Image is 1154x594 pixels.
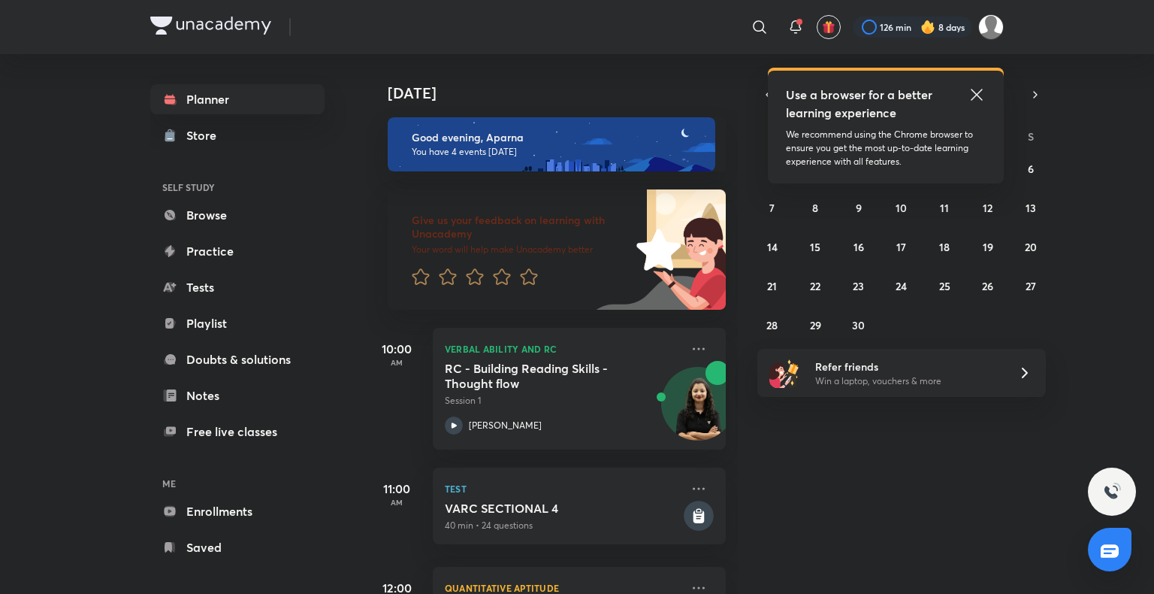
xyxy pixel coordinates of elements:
abbr: September 22, 2025 [810,279,820,293]
button: avatar [817,15,841,39]
h6: Good evening, Aparna [412,131,702,144]
p: Session 1 [445,394,681,408]
h5: 10:00 [367,340,427,358]
button: September 11, 2025 [932,195,956,220]
button: September 25, 2025 [932,274,956,298]
p: 40 min • 24 questions [445,519,681,532]
button: September 28, 2025 [760,313,784,337]
h6: Give us your feedback on learning with Unacademy [412,214,631,241]
abbr: September 27, 2025 [1026,279,1036,293]
button: September 6, 2025 [1019,156,1043,180]
abbr: September 30, 2025 [852,318,865,332]
abbr: September 26, 2025 [982,279,993,293]
abbr: September 28, 2025 [766,318,778,332]
button: September 14, 2025 [760,235,784,259]
h5: 11:00 [367,480,427,498]
abbr: September 19, 2025 [983,240,993,254]
a: Planner [150,84,325,114]
button: September 18, 2025 [932,235,956,259]
abbr: September 18, 2025 [939,240,950,254]
a: Free live classes [150,417,325,447]
abbr: September 16, 2025 [853,240,864,254]
img: referral [769,358,799,388]
button: September 10, 2025 [890,195,914,220]
button: September 13, 2025 [1019,195,1043,220]
h6: SELF STUDY [150,174,325,200]
button: September 19, 2025 [976,235,1000,259]
h6: Refer friends [815,359,1000,374]
abbr: September 14, 2025 [767,240,778,254]
p: AM [367,498,427,507]
abbr: September 13, 2025 [1026,201,1036,215]
button: September 29, 2025 [803,313,827,337]
button: September 15, 2025 [803,235,827,259]
a: Store [150,120,325,150]
button: September 26, 2025 [976,274,1000,298]
button: September 21, 2025 [760,274,784,298]
abbr: September 25, 2025 [939,279,950,293]
p: AM [367,358,427,367]
img: Company Logo [150,17,271,35]
abbr: September 8, 2025 [812,201,818,215]
a: Enrollments [150,496,325,526]
button: September 27, 2025 [1019,274,1043,298]
abbr: September 29, 2025 [810,318,821,332]
a: Playlist [150,308,325,338]
button: September 8, 2025 [803,195,827,220]
h5: RC - Building Reading Skills - Thought flow [445,361,632,391]
button: September 20, 2025 [1019,235,1043,259]
abbr: September 15, 2025 [810,240,820,254]
button: September 30, 2025 [847,313,871,337]
abbr: September 11, 2025 [940,201,949,215]
p: You have 4 events [DATE] [412,146,702,158]
img: ttu [1103,483,1121,501]
div: Store [186,126,225,144]
p: We recommend using the Chrome browser to ensure you get the most up-to-date learning experience w... [786,128,986,168]
abbr: September 17, 2025 [896,240,906,254]
img: Avatar [662,375,734,447]
a: Notes [150,380,325,411]
img: evening [388,117,715,171]
p: Your word will help make Unacademy better [412,244,631,256]
img: feedback_image [585,189,726,310]
h6: ME [150,471,325,496]
a: Saved [150,532,325,562]
h4: [DATE] [388,84,741,102]
button: September 23, 2025 [847,274,871,298]
abbr: September 9, 2025 [856,201,862,215]
p: Win a laptop, vouchers & more [815,374,1000,388]
a: Browse [150,200,325,230]
p: [PERSON_NAME] [469,419,542,432]
p: Test [445,480,681,498]
button: September 24, 2025 [890,274,914,298]
img: Aparna Dubey [978,14,1004,40]
abbr: September 24, 2025 [896,279,907,293]
h5: Use a browser for a better learning experience [786,86,935,122]
button: September 12, 2025 [976,195,1000,220]
abbr: September 10, 2025 [896,201,907,215]
abbr: September 21, 2025 [767,279,777,293]
button: September 22, 2025 [803,274,827,298]
abbr: September 20, 2025 [1025,240,1037,254]
button: September 17, 2025 [890,235,914,259]
h5: VARC SECTIONAL 4 [445,501,681,516]
abbr: September 6, 2025 [1028,162,1034,176]
abbr: Saturday [1028,129,1034,144]
a: Doubts & solutions [150,344,325,374]
abbr: September 12, 2025 [983,201,992,215]
button: September 7, 2025 [760,195,784,220]
button: September 16, 2025 [847,235,871,259]
p: Verbal Ability and RC [445,340,681,358]
img: avatar [822,20,835,34]
img: streak [920,20,935,35]
a: Company Logo [150,17,271,38]
abbr: September 23, 2025 [853,279,864,293]
abbr: September 7, 2025 [769,201,775,215]
a: Tests [150,272,325,302]
a: Practice [150,236,325,266]
button: September 9, 2025 [847,195,871,220]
